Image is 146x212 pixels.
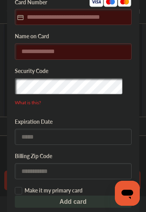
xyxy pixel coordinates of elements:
[15,68,132,75] label: Security Code
[15,33,132,41] label: Name on Card
[15,99,132,106] p: What is this?
[15,196,132,208] button: Add card
[115,181,140,206] iframe: Button to launch messaging window
[15,187,132,195] label: Make it my primary card
[15,153,132,160] label: Billing Zip Code
[15,118,132,126] label: Expiration Date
